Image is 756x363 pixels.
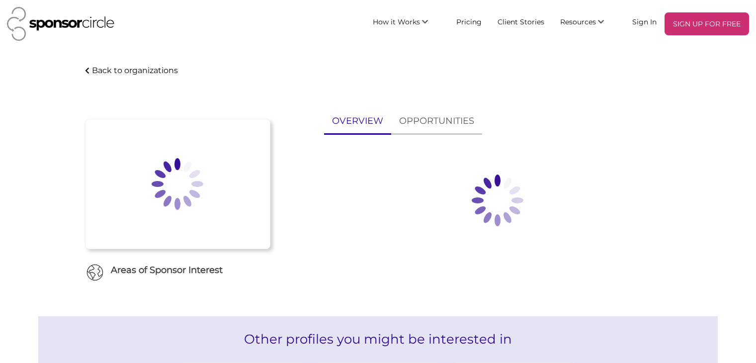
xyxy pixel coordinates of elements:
li: Resources [552,12,624,35]
h6: Areas of Sponsor Interest [78,264,278,276]
img: Sponsor Circle Logo [7,7,114,41]
img: Globe Icon [86,264,103,281]
a: Client Stories [490,12,552,30]
img: Loading spinner [448,151,547,250]
p: SIGN UP FOR FREE [669,16,745,31]
p: OVERVIEW [332,114,383,128]
span: How it Works [373,17,420,26]
img: Loading spinner [128,134,227,234]
a: Sign In [624,12,665,30]
p: Back to organizations [92,66,178,75]
a: Pricing [448,12,490,30]
span: Resources [560,17,596,26]
li: How it Works [365,12,448,35]
p: OPPORTUNITIES [399,114,474,128]
h2: Other profiles you might be interested in [38,316,718,362]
